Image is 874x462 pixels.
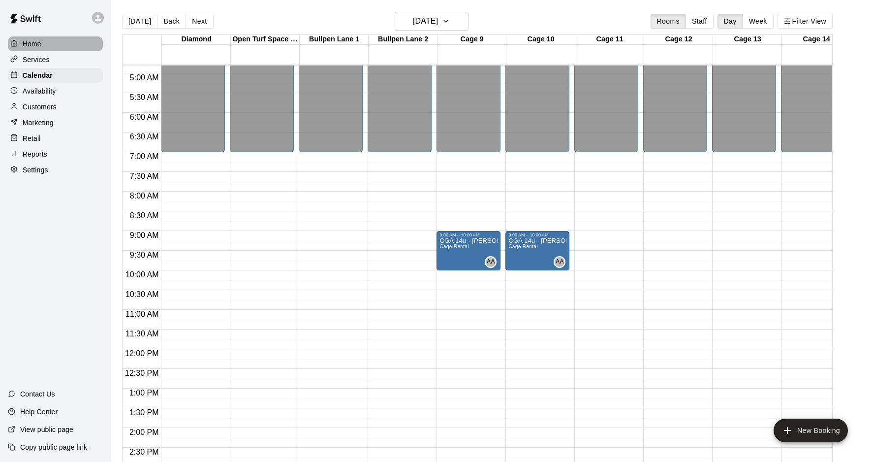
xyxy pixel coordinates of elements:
[743,14,774,29] button: Week
[127,113,161,121] span: 6:00 AM
[127,389,161,397] span: 1:00 PM
[369,35,437,44] div: Bullpen Lane 2
[186,14,213,29] button: Next
[686,14,714,29] button: Staff
[127,408,161,417] span: 1:30 PM
[23,165,48,175] p: Settings
[439,244,468,249] span: Cage Rental
[439,232,498,237] div: 9:00 AM – 10:00 AM
[23,133,41,143] p: Retail
[23,149,47,159] p: Reports
[782,35,851,44] div: Cage 14
[8,115,103,130] a: Marketing
[127,152,161,161] span: 7:00 AM
[651,14,686,29] button: Rooms
[162,35,231,44] div: Diamond
[774,419,848,442] button: add
[8,147,103,162] a: Reports
[8,131,103,146] a: Retail
[395,12,468,31] button: [DATE]
[437,35,506,44] div: Cage 9
[23,70,53,80] p: Calendar
[8,36,103,51] a: Home
[127,251,161,259] span: 9:30 AM
[23,39,41,49] p: Home
[20,407,58,417] p: Help Center
[127,93,161,101] span: 5:30 AM
[157,14,186,29] button: Back
[20,442,87,452] p: Copy public page link
[508,232,566,237] div: 9:00 AM – 10:00 AM
[554,256,565,268] div: Aleese Angelo
[489,256,497,268] span: Aleese Angelo
[127,211,161,220] span: 8:30 AM
[8,84,103,99] a: Availability
[123,349,161,358] span: 12:00 PM
[8,99,103,114] a: Customers
[123,330,161,338] span: 11:30 AM
[778,14,833,29] button: Filter View
[23,86,56,96] p: Availability
[558,256,565,268] span: Aleese Angelo
[8,163,103,177] a: Settings
[644,35,713,44] div: Cage 12
[123,310,161,318] span: 11:00 AM
[127,192,161,200] span: 8:00 AM
[508,244,537,249] span: Cage Rental
[718,14,743,29] button: Day
[123,290,161,298] span: 10:30 AM
[8,68,103,83] a: Calendar
[127,448,161,456] span: 2:30 PM
[413,14,438,28] h6: [DATE]
[23,55,50,65] p: Services
[506,35,575,44] div: Cage 10
[20,425,73,434] p: View public page
[123,369,161,377] span: 12:30 PM
[122,14,157,29] button: [DATE]
[23,118,54,128] p: Marketing
[127,73,161,82] span: 5:00 AM
[487,257,495,267] span: AA
[8,52,103,67] a: Services
[505,231,569,270] div: 9:00 AM – 10:00 AM: CGA 14u - Angelo
[23,102,57,112] p: Customers
[127,132,161,141] span: 6:30 AM
[485,256,497,268] div: Aleese Angelo
[556,257,564,267] span: AA
[575,35,644,44] div: Cage 11
[127,172,161,180] span: 7:30 AM
[300,35,369,44] div: Bullpen Lane 1
[123,270,161,279] span: 10:00 AM
[127,428,161,436] span: 2:00 PM
[231,35,300,44] div: Open Turf Space (Cages Above)
[437,231,500,270] div: 9:00 AM – 10:00 AM: CGA 14u - Angelo
[20,389,55,399] p: Contact Us
[127,231,161,239] span: 9:00 AM
[713,35,782,44] div: Cage 13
